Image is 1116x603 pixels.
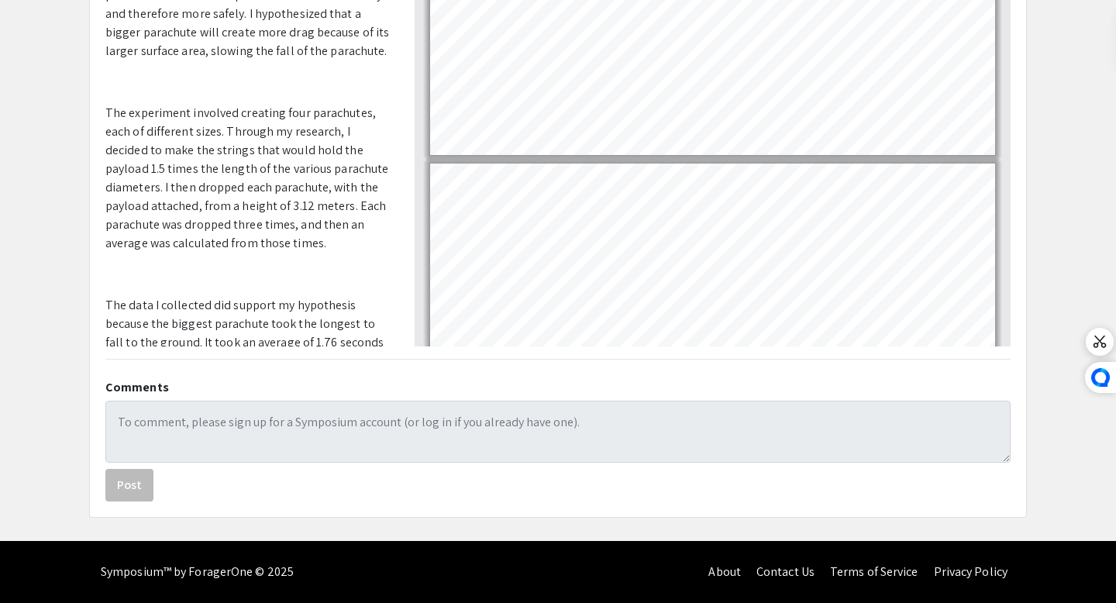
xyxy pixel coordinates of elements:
a: Privacy Policy [934,563,1007,580]
button: Post [105,469,153,501]
span: The experiment involved creating four parachutes, each of different sizes. Through my research, I... [105,105,388,251]
div: Symposium™ by ForagerOne © 2025 [101,541,294,603]
a: Contact Us [756,563,815,580]
a: Terms of Service [830,563,918,580]
iframe: Chat [1050,533,1104,591]
a: About [708,563,741,580]
div: Page 2 [423,157,1002,488]
h2: Comments [105,380,1011,395]
span: The data I collected did support my hypothesis because the biggest parachute took the longest to ... [105,297,384,425]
